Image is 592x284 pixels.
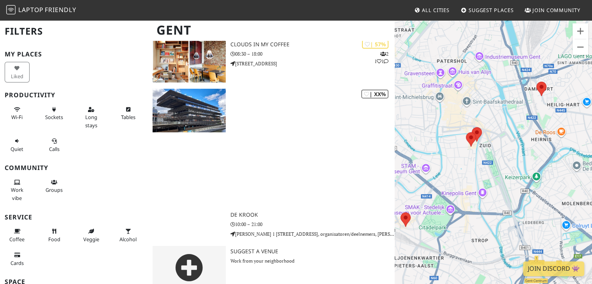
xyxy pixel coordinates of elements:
h3: My Places [5,51,143,58]
span: Laptop [18,5,44,14]
p: 2 1 1 [374,50,388,65]
button: Food [42,225,67,245]
span: Long stays [85,114,97,128]
span: Food [48,236,60,243]
h3: Suggest a Venue [230,248,395,255]
span: Suggest Places [469,7,514,14]
button: Sockets [42,103,67,124]
h3: De Krook [230,212,395,218]
span: Group tables [46,186,63,193]
button: Tables [116,103,141,124]
button: Cards [5,249,30,269]
img: De Krook [153,89,225,132]
div: | XX% [361,89,388,98]
button: Coffee [5,225,30,245]
span: Friendly [45,5,76,14]
a: All Cities [411,3,453,17]
img: LaptopFriendly [6,5,16,14]
span: Veggie [83,236,99,243]
h2: Filters [5,19,143,43]
button: Alcohol [116,225,141,245]
span: Power sockets [45,114,63,121]
p: Work from your neighborhood [230,257,395,265]
p: 08:30 – 18:00 [230,50,395,58]
h1: Gent [150,19,393,41]
a: LaptopFriendly LaptopFriendly [6,4,76,17]
p: [PERSON_NAME] 1 [STREET_ADDRESS], organisatoren/deelnemers, [PERSON_NAME][STREET_ADDRESS] [230,230,395,238]
button: Wi-Fi [5,103,30,124]
span: People working [11,186,23,201]
p: 10:00 – 21:00 [230,221,395,228]
button: Veggie [79,225,104,245]
a: Suggest Places [458,3,517,17]
span: Stable Wi-Fi [11,114,23,121]
a: clouds in my coffee | 57% 211 clouds in my coffee 08:30 – 18:00 [STREET_ADDRESS] [148,39,395,82]
a: De Krook | XX% De Krook 10:00 – 21:00 [PERSON_NAME] 1 [STREET_ADDRESS], organisatoren/deelnemers,... [148,89,395,240]
button: Calls [42,135,67,155]
h3: Community [5,164,143,172]
span: Alcohol [119,236,137,243]
button: Work vibe [5,176,30,204]
a: Join Community [522,3,583,17]
span: Quiet [11,146,23,153]
button: Quiet [5,135,30,155]
span: Join Community [532,7,580,14]
span: Video/audio calls [49,146,60,153]
span: All Cities [422,7,450,14]
h3: Service [5,214,143,221]
button: Verkleinern [573,39,588,55]
p: [STREET_ADDRESS] [230,60,395,67]
h3: Productivity [5,91,143,99]
span: Coffee [9,236,25,243]
button: Long stays [79,103,104,131]
img: clouds in my coffee [153,39,225,82]
span: Credit cards [11,259,24,266]
button: Vergrößern [573,23,588,39]
button: Groups [42,176,67,196]
span: Work-friendly tables [121,114,135,121]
